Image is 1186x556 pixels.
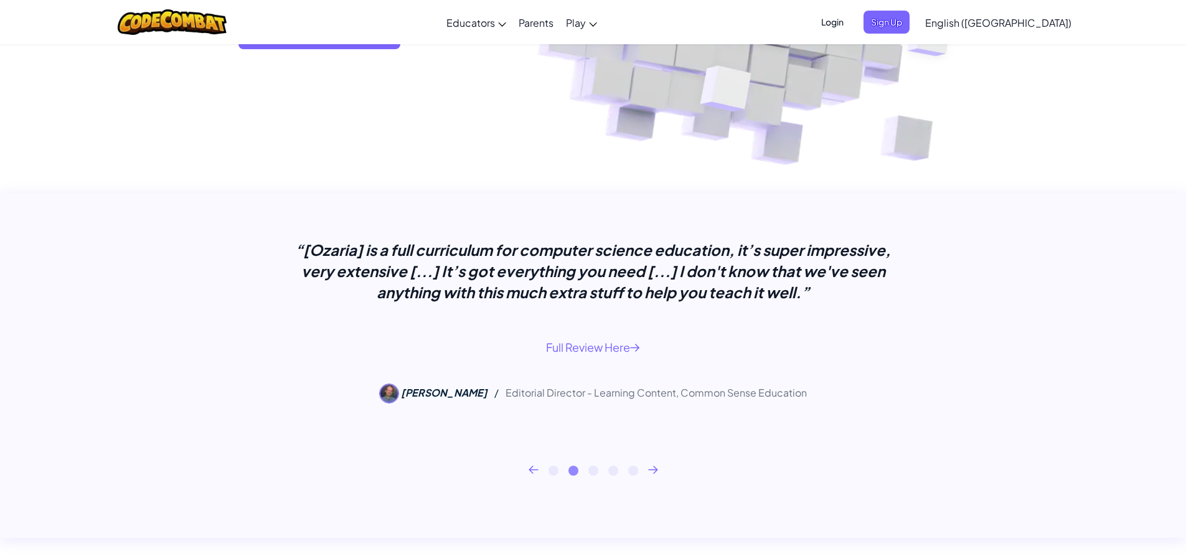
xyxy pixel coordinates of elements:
a: English ([GEOGRAPHIC_DATA]) [919,6,1078,39]
span: Editorial Director - Learning Content, Common Sense Education [506,386,807,399]
img: Overlap cubes [669,39,781,143]
span: [PERSON_NAME] [401,386,487,399]
button: 5 [628,466,638,476]
button: 4 [608,466,618,476]
span: English ([GEOGRAPHIC_DATA]) [925,16,1071,29]
img: CodeCombat logo [118,9,227,35]
button: 1 [548,466,558,476]
button: Full Review Here [546,336,640,359]
a: Full Review Here [546,340,640,355]
p: “[Ozaria] is a full curriculum for computer science education, it’s super impressive, very extens... [282,239,905,303]
a: Educators [440,6,512,39]
button: 2 [568,466,578,476]
span: / [489,386,504,399]
a: Parents [512,6,560,39]
span: Educators [446,16,495,29]
img: Tanner Higgin [379,384,399,403]
button: 3 [588,466,598,476]
span: Play [566,16,586,29]
button: Sign Up [864,11,910,34]
a: Play [560,6,603,39]
button: Login [814,11,851,34]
